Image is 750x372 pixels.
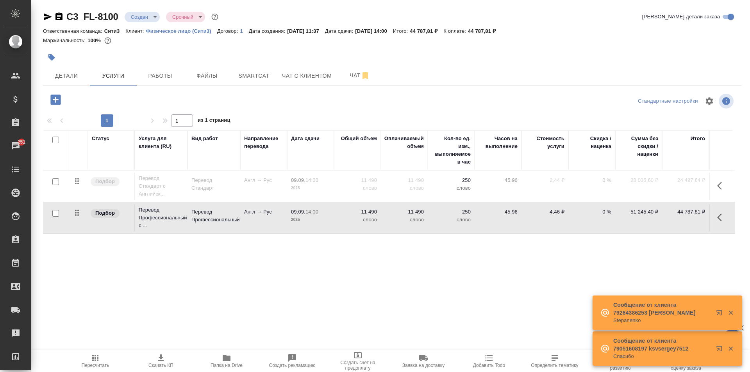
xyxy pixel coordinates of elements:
p: Англ → Рус [244,208,283,216]
button: Скопировать ссылку [54,12,64,21]
td: 45.96 [475,204,521,231]
div: Оплачиваемый объем [384,135,424,150]
button: Закрыть [723,309,739,316]
span: Заявка на доставку [402,363,445,368]
div: Услуга для клиента (RU) [139,135,184,150]
button: Создать счет на предоплату [325,350,391,372]
p: 250 [432,176,471,184]
p: Сообщение от клиента 79051608197 ksvsergey7512 [613,337,711,352]
p: 44 787,81 ₽ [666,208,705,216]
p: 0 % [572,208,611,216]
button: Добавить тэг [43,49,60,66]
span: из 1 страниц [198,116,230,127]
p: слово [432,184,471,192]
button: Создать рекламацию [259,350,325,372]
span: Папка на Drive [211,363,243,368]
p: слово [338,216,377,224]
p: Клиент: [125,28,146,34]
button: Пересчитать [62,350,128,372]
span: 251 [13,138,30,146]
button: Определить тематику [522,350,587,372]
button: Открыть в новой вкладке [711,305,730,324]
p: 4,46 ₽ [525,208,564,216]
div: Скидка / наценка [572,135,611,150]
p: 11 490 [385,208,424,216]
p: 2,44 ₽ [525,176,564,184]
p: 24 487,64 ₽ [666,176,705,184]
div: Создан [166,12,205,22]
button: Скопировать ссылку для ЯМессенджера [43,12,52,21]
button: Добавить Todo [456,350,522,372]
button: Заявка на доставку [391,350,456,372]
span: Smartcat [235,71,273,81]
div: Общий объем [341,135,377,142]
p: Stepanenko [613,317,711,324]
p: 44 787,81 ₽ [410,28,443,34]
p: [DATE] 14:00 [355,28,393,34]
a: C3_FL-8100 [66,11,118,22]
p: Маржинальность: [43,37,87,43]
a: 1 [240,27,248,34]
p: 28 035,60 ₽ [619,176,658,184]
p: 2025 [291,216,330,224]
p: Подбор [95,209,115,217]
button: Доп статусы указывают на важность/срочность заказа [210,12,220,22]
p: Физическое лицо (Сити3) [146,28,217,34]
p: Сити3 [104,28,126,34]
p: Перевод Профессиональный [191,208,236,224]
button: Показать кнопки [712,176,731,195]
p: 44 787,81 ₽ [468,28,502,34]
span: Добавить Todo [473,363,505,368]
div: Кол-во ед. изм., выполняемое в час [432,135,471,166]
p: [DATE] 11:37 [287,28,325,34]
div: Стоимость услуги [525,135,564,150]
button: Папка на Drive [194,350,259,372]
p: 14:00 [305,209,318,215]
p: слово [338,184,377,192]
button: 0.00 RUB; [103,36,113,46]
span: Скачать КП [148,363,173,368]
p: 51 245,40 ₽ [619,208,658,216]
p: 11 490 [338,176,377,184]
p: Итого: [393,28,410,34]
button: Срочный [170,14,196,20]
svg: Отписаться [361,71,370,80]
div: Статус [92,135,109,142]
div: Направление перевода [244,135,283,150]
p: Дата создания: [249,28,287,34]
p: Перевод Стандарт с Английск... [139,174,184,198]
p: 09.09, [291,177,305,183]
p: Подбор [95,178,115,185]
p: 09.09, [291,209,305,215]
div: Часов на выполнение [479,135,518,150]
p: 11 490 [338,208,377,216]
span: [PERSON_NAME] детали заказа [642,13,720,21]
div: Итого [691,135,705,142]
span: Создать счет на предоплату [330,360,386,371]
p: Дата сдачи: [325,28,355,34]
button: Открыть в новой вкладке [711,341,730,360]
button: Добавить услугу [45,92,66,108]
div: split button [636,95,700,107]
p: слово [385,216,424,224]
p: Перевод Профессиональный с ... [139,206,184,230]
div: Вид работ [191,135,218,142]
p: Сообщение от клиента 79264386253 [PERSON_NAME] [613,301,711,317]
div: Сумма без скидки / наценки [619,135,658,158]
button: Создан [129,14,150,20]
a: 251 [2,136,29,156]
p: 11 490 [385,176,424,184]
div: Дата сдачи [291,135,320,142]
p: Ответственная команда: [43,28,104,34]
p: 2025 [291,184,330,192]
td: 45.96 [475,173,521,200]
p: слово [385,184,424,192]
span: Файлы [188,71,226,81]
span: Услуги [95,71,132,81]
p: слово [432,216,471,224]
p: 14:00 [305,177,318,183]
div: Создан [125,12,160,22]
span: Настроить таблицу [700,92,719,110]
span: Чат [341,71,379,80]
p: Перевод Стандарт [191,176,236,192]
